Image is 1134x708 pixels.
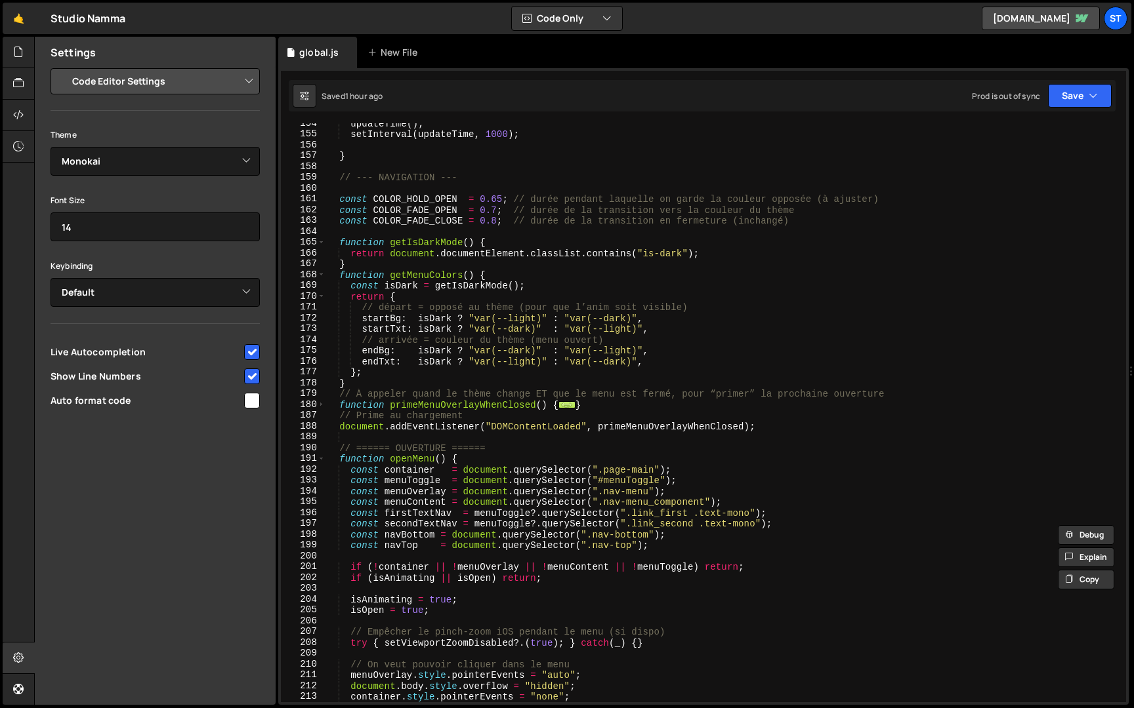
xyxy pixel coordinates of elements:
a: [DOMAIN_NAME] [982,7,1100,30]
div: 192 [281,464,325,475]
label: Font Size [51,194,85,207]
div: 200 [281,551,325,562]
div: 177 [281,366,325,378]
div: 194 [281,486,325,497]
div: 205 [281,604,325,616]
div: 197 [281,518,325,529]
div: global.js [299,46,339,59]
div: 189 [281,431,325,442]
div: 164 [281,226,325,237]
a: 🤙 [3,3,35,34]
div: 204 [281,594,325,605]
span: Auto format code [51,394,242,407]
div: 162 [281,205,325,216]
div: 165 [281,237,325,248]
div: 172 [281,313,325,324]
div: 174 [281,334,325,345]
label: Keybinding [51,260,93,273]
div: 195 [281,496,325,507]
div: 173 [281,323,325,334]
div: 193 [281,475,325,486]
button: Code Only [512,7,622,30]
div: 190 [281,442,325,454]
div: 203 [281,583,325,594]
div: Prod is out of sync [972,90,1040,102]
button: Copy [1058,570,1114,589]
span: ... [558,401,576,408]
div: 166 [281,248,325,259]
button: Save [1048,84,1112,108]
div: 171 [281,302,325,313]
div: 213 [281,691,325,702]
span: Show Line Numbers [51,370,242,383]
div: 199 [281,540,325,551]
label: Theme [51,128,77,142]
div: 154 [281,118,325,129]
div: New File [367,46,423,59]
div: 191 [281,453,325,464]
div: 159 [281,172,325,183]
h2: Settings [51,45,96,60]
div: 161 [281,193,325,205]
a: St [1104,7,1127,30]
div: 170 [281,291,325,302]
div: 210 [281,659,325,670]
div: 178 [281,378,325,389]
div: Saved [322,90,383,102]
div: 188 [281,421,325,432]
div: 167 [281,258,325,269]
div: 209 [281,648,325,659]
div: 155 [281,128,325,140]
div: 158 [281,161,325,172]
div: 201 [281,561,325,572]
div: 198 [281,529,325,540]
div: 202 [281,572,325,583]
span: Live Autocompletion [51,345,242,359]
div: 207 [281,626,325,637]
div: 1 hour ago [345,90,383,102]
button: Debug [1058,525,1114,545]
div: 160 [281,183,325,194]
div: 196 [281,507,325,519]
div: 176 [281,356,325,367]
div: 168 [281,269,325,281]
div: 175 [281,345,325,356]
div: 163 [281,215,325,226]
div: 180 [281,399,325,410]
button: Explain [1058,547,1114,567]
div: 179 [281,388,325,399]
div: 212 [281,680,325,692]
div: Studio Namma [51,10,125,26]
div: 208 [281,637,325,648]
div: 211 [281,669,325,680]
div: 157 [281,150,325,161]
div: 169 [281,280,325,291]
div: 206 [281,616,325,627]
div: 156 [281,140,325,151]
div: 187 [281,410,325,421]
